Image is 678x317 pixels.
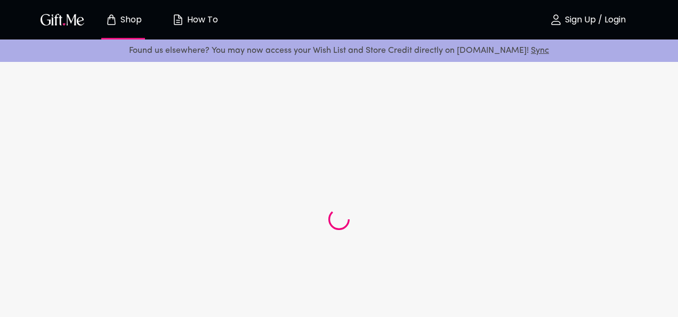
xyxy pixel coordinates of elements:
[165,3,224,37] button: How To
[37,13,87,26] button: GiftMe Logo
[9,44,669,58] p: Found us elsewhere? You may now access your Wish List and Store Credit directly on [DOMAIN_NAME]!
[118,15,142,25] p: Shop
[38,12,86,27] img: GiftMe Logo
[534,3,641,37] button: Sign Up / Login
[172,13,184,26] img: how-to.svg
[94,3,152,37] button: Store page
[184,15,218,25] p: How To
[562,15,626,25] p: Sign Up / Login
[531,46,549,55] a: Sync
